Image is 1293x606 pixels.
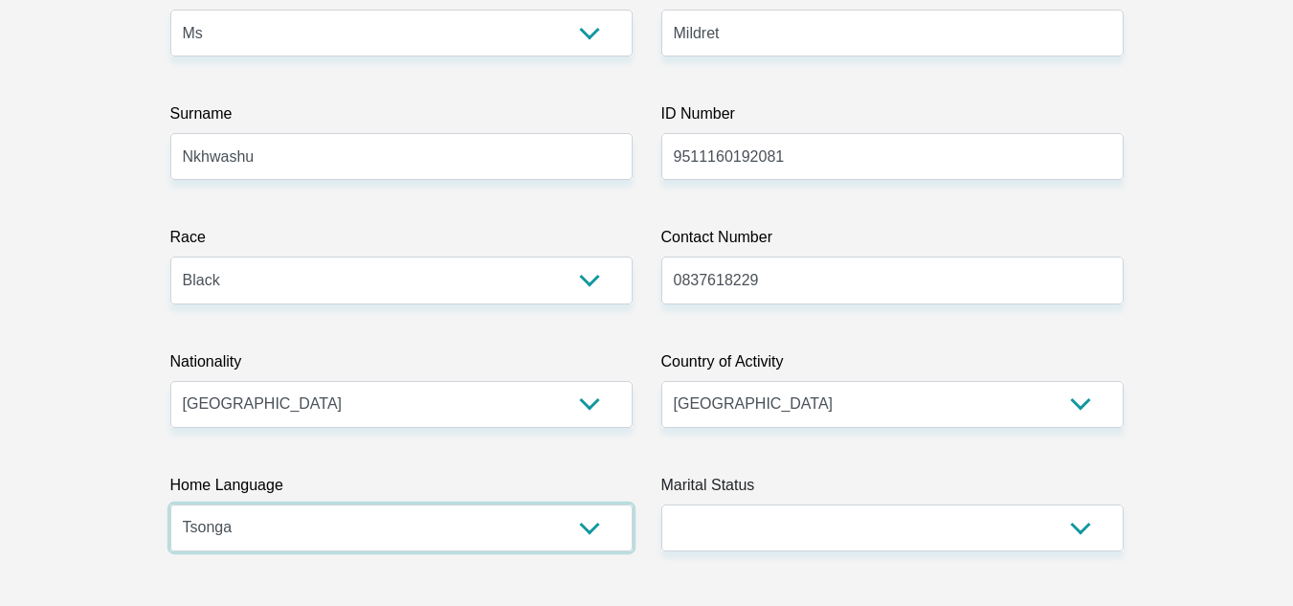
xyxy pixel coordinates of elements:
[170,102,633,133] label: Surname
[661,133,1124,180] input: ID Number
[661,10,1124,56] input: First Name
[661,102,1124,133] label: ID Number
[661,226,1124,257] label: Contact Number
[661,350,1124,381] label: Country of Activity
[661,257,1124,303] input: Contact Number
[170,133,633,180] input: Surname
[170,474,633,505] label: Home Language
[170,350,633,381] label: Nationality
[170,226,633,257] label: Race
[661,474,1124,505] label: Marital Status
